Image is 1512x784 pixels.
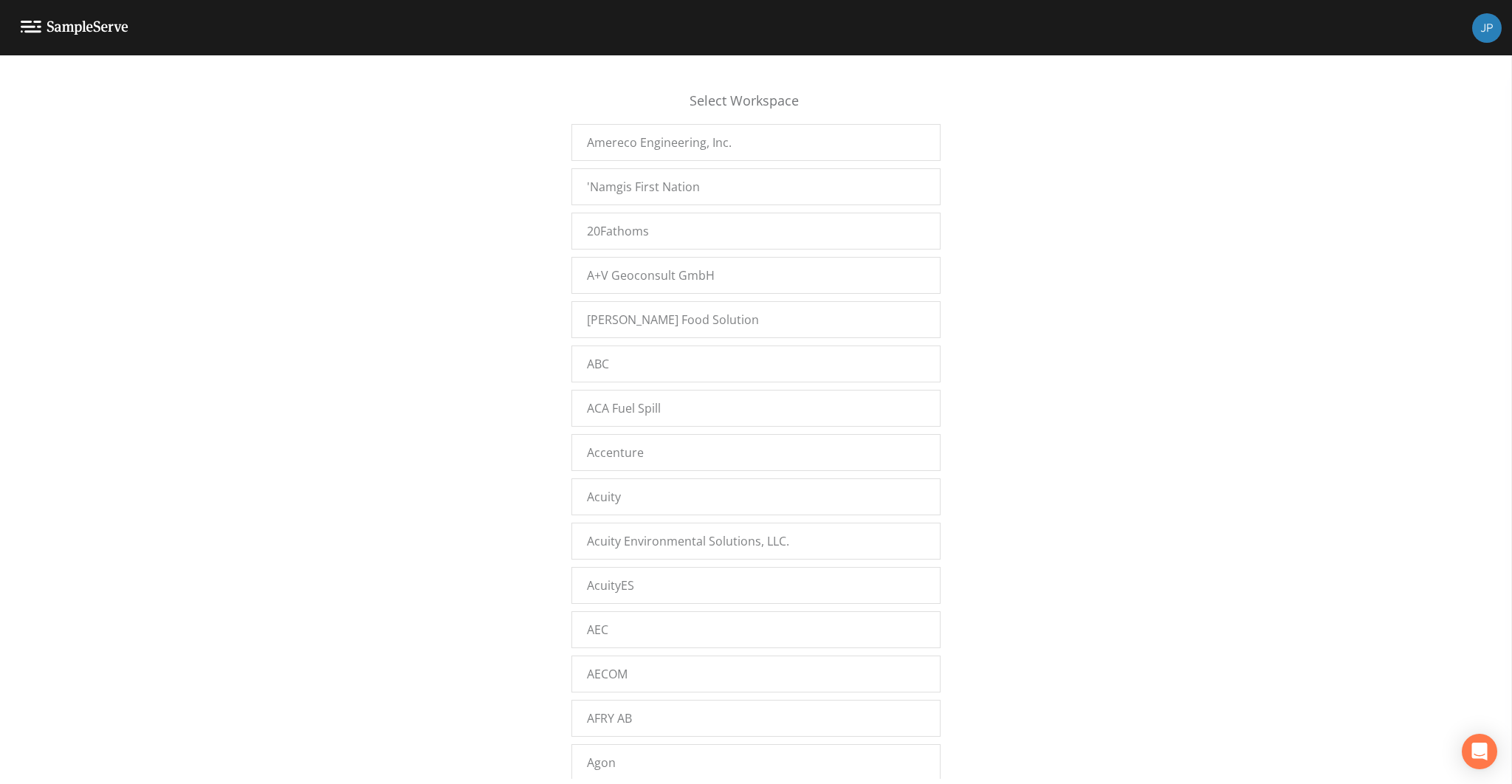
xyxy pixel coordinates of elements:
a: Amereco Engineering, Inc. [571,124,941,161]
a: ACA Fuel Spill [571,390,941,427]
a: 'Namgis First Nation [571,168,941,205]
div: Select Workspace [571,91,941,124]
span: 20Fathoms [587,222,649,240]
a: AEC [571,611,941,648]
div: Open Intercom Messenger [1462,734,1497,769]
a: AECOM [571,656,941,692]
span: Acuity [587,488,621,506]
span: AcuityES [587,577,634,594]
a: ABC [571,345,941,382]
a: Accenture [571,434,941,471]
a: [PERSON_NAME] Food Solution [571,301,941,338]
a: 20Fathoms [571,213,941,250]
span: Acuity Environmental Solutions, LLC. [587,532,789,550]
img: 41241ef155101aa6d92a04480b0d0000 [1472,13,1502,43]
span: Agon [587,754,616,771]
span: Accenture [587,444,644,461]
a: Acuity [571,478,941,515]
span: ABC [587,355,609,373]
a: A+V Geoconsult GmbH [571,257,941,294]
span: AFRY AB [587,709,632,727]
span: 'Namgis First Nation [587,178,700,196]
span: A+V Geoconsult GmbH [587,267,715,284]
span: AEC [587,621,608,639]
a: AcuityES [571,567,941,604]
span: ACA Fuel Spill [587,399,661,417]
span: [PERSON_NAME] Food Solution [587,311,759,329]
a: Acuity Environmental Solutions, LLC. [571,523,941,560]
a: AFRY AB [571,700,941,737]
a: Agon [571,744,941,781]
span: Amereco Engineering, Inc. [587,134,732,151]
span: AECOM [587,665,628,683]
img: logo [21,21,128,35]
